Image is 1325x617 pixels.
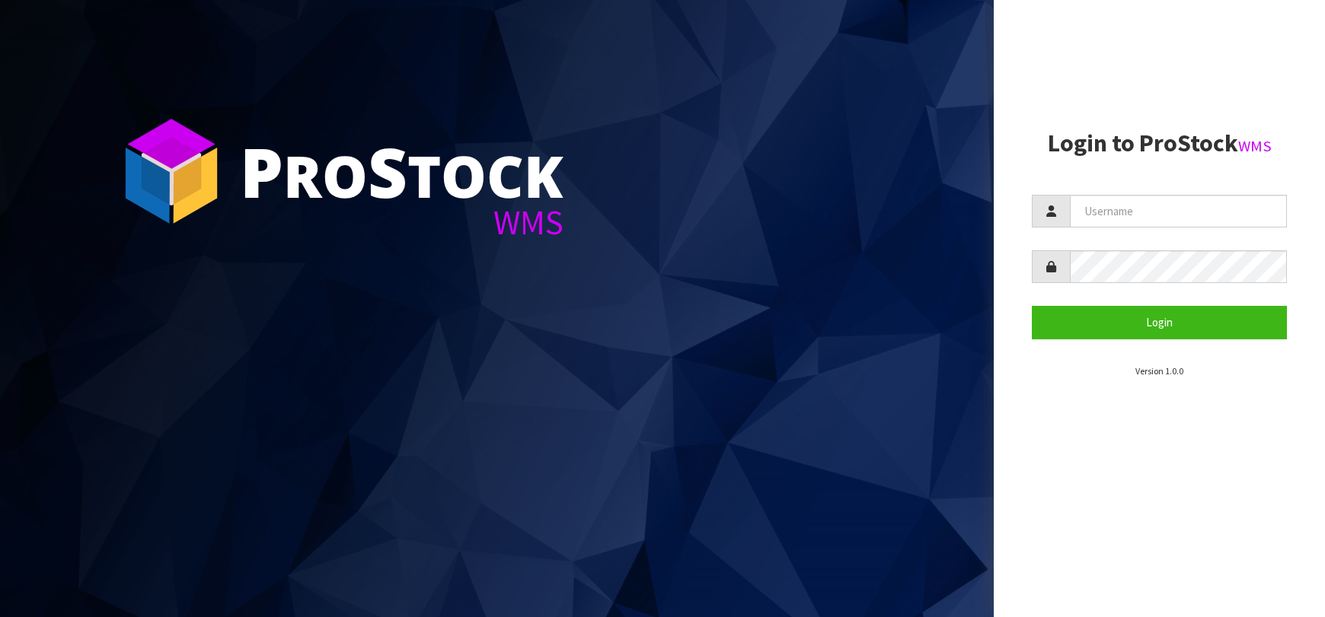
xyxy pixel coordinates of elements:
span: P [240,125,283,218]
small: WMS [1238,136,1272,156]
img: ProStock Cube [114,114,228,228]
h2: Login to ProStock [1032,130,1287,157]
div: ro tock [240,137,564,205]
small: Version 1.0.0 [1135,365,1183,377]
input: Username [1070,195,1287,227]
div: WMS [240,205,564,240]
span: S [368,125,407,218]
button: Login [1032,306,1287,339]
